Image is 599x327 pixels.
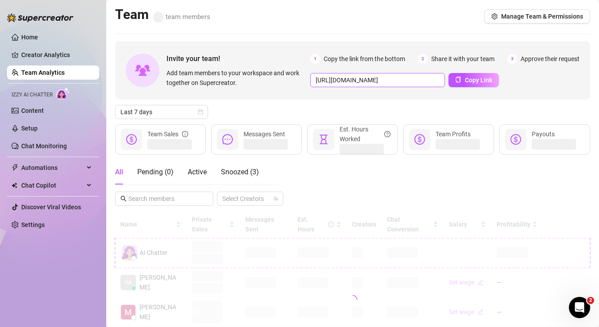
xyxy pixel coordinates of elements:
span: search [120,196,127,202]
img: Chat Copilot [12,182,17,189]
span: info-circle [182,129,188,139]
span: 2 [418,54,428,64]
a: Discover Viral Videos [21,204,81,211]
span: setting [491,13,498,19]
iframe: Intercom live chat [569,297,590,318]
span: Copy Link [465,77,492,84]
span: Team Profits [436,131,471,138]
span: question-circle [384,124,390,144]
a: Team Analytics [21,69,65,76]
h2: Team [115,6,210,23]
span: loading [347,294,358,305]
span: team [273,196,278,201]
a: Home [21,34,38,41]
button: Manage Team & Permissions [484,9,590,23]
div: All [115,167,123,177]
img: logo-BBDzfeDw.svg [7,13,73,22]
span: hourglass [318,134,329,145]
a: Creator Analytics [21,48,92,62]
span: calendar [198,109,203,115]
span: Share it with your team [431,54,495,64]
div: Pending ( 0 ) [137,167,174,177]
span: Copy the link from the bottom [324,54,405,64]
a: Settings [21,221,45,228]
a: Setup [21,125,38,132]
span: 3 [507,54,517,64]
span: Snoozed ( 3 ) [221,168,259,176]
span: Messages Sent [243,131,285,138]
a: Chat Monitoring [21,142,67,150]
span: dollar-circle [414,134,425,145]
button: Copy Link [448,73,499,87]
span: message [222,134,233,145]
span: Automations [21,161,84,175]
span: Approve their request [521,54,580,64]
span: 2 [587,297,594,304]
span: Payouts [532,131,555,138]
span: dollar-circle [510,134,521,145]
span: team members [153,13,210,21]
span: dollar-circle [126,134,137,145]
span: thunderbolt [12,164,19,171]
span: Invite your team! [166,53,310,64]
a: Content [21,107,44,114]
span: copy [455,77,461,83]
span: Active [188,168,207,176]
input: Search members [128,194,201,204]
span: 1 [310,54,320,64]
img: AI Chatter [56,87,70,100]
span: Last 7 days [120,105,203,119]
span: Chat Copilot [21,178,84,192]
span: Add team members to your workspace and work together on Supercreator. [166,68,307,88]
div: Team Sales [147,129,188,139]
span: Manage Team & Permissions [501,13,583,20]
div: Est. Hours Worked [340,124,390,144]
span: Izzy AI Chatter [12,91,53,99]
